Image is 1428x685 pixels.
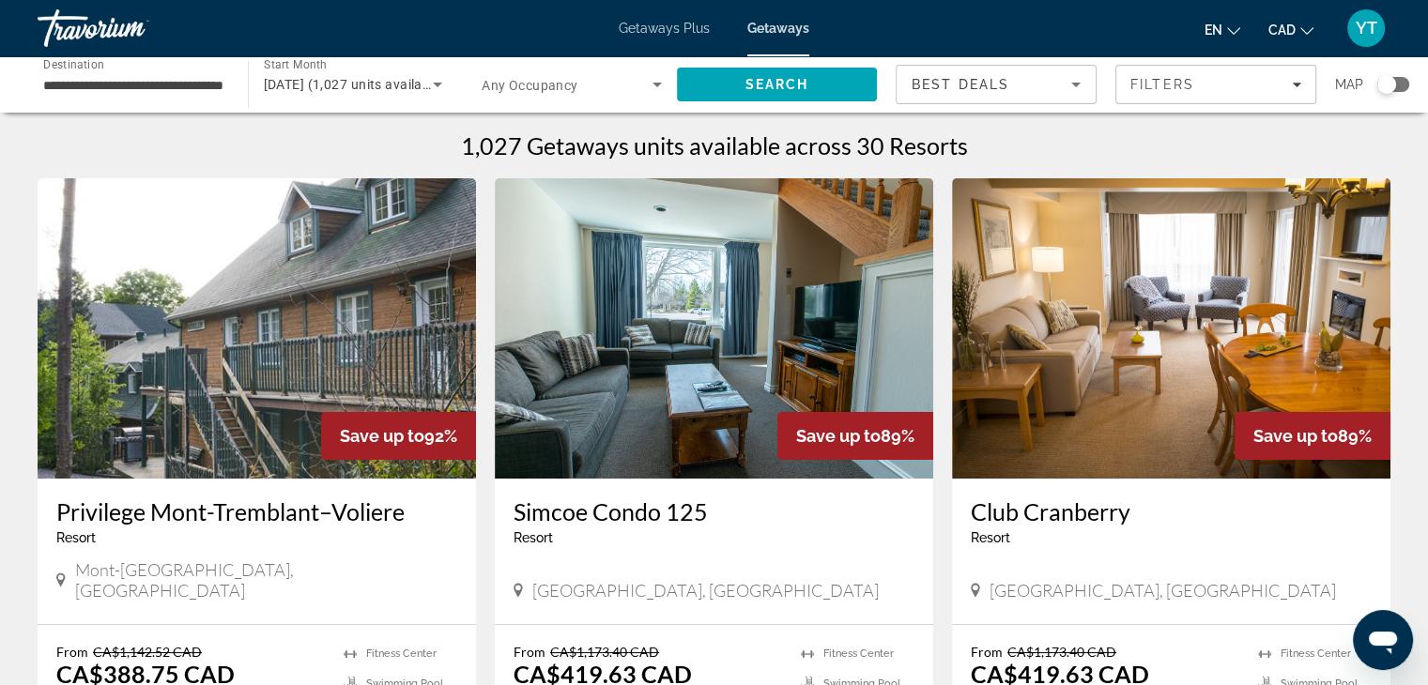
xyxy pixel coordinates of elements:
a: Simcoe Condo 125 [514,497,914,525]
span: Resort [971,530,1010,545]
span: CA$1,173.40 CAD [1007,644,1116,660]
span: Save up to [340,426,424,446]
a: Getaways Plus [619,21,710,36]
img: Privilege Mont-Tremblant–Voliere [38,178,476,479]
a: Club Cranberry [971,497,1372,525]
span: Map [1335,71,1363,98]
button: Change language [1205,16,1240,43]
img: Simcoe Condo 125 [495,178,933,479]
a: Getaways [747,21,809,36]
mat-select: Sort by [912,73,1081,96]
span: Save up to [1253,426,1338,446]
span: Filters [1130,77,1194,92]
span: Any Occupancy [482,78,578,93]
a: Privilege Mont-Tremblant–Voliere [56,497,457,525]
button: Search [677,68,878,101]
div: 89% [777,412,933,460]
span: Destination [43,57,104,70]
span: Save up to [796,426,881,446]
button: Filters [1115,65,1316,104]
span: Resort [56,530,96,545]
input: Select destination [43,74,223,97]
img: Club Cranberry [952,178,1390,479]
span: [GEOGRAPHIC_DATA], [GEOGRAPHIC_DATA] [532,580,879,601]
div: 92% [321,412,476,460]
span: Best Deals [912,77,1009,92]
button: User Menu [1342,8,1390,48]
button: Change currency [1268,16,1313,43]
iframe: Кнопка запуска окна обмена сообщениями [1353,610,1413,670]
span: Fitness Center [366,647,437,660]
span: Search [745,77,808,92]
span: Resort [514,530,553,545]
span: Fitness Center [823,647,894,660]
h1: 1,027 Getaways units available across 30 Resorts [461,131,968,160]
span: en [1205,23,1222,38]
div: 89% [1235,412,1390,460]
span: Mont-[GEOGRAPHIC_DATA], [GEOGRAPHIC_DATA] [75,559,457,601]
span: From [514,644,545,660]
span: From [56,644,88,660]
span: CA$1,173.40 CAD [550,644,659,660]
span: YT [1356,19,1377,38]
span: Start Month [264,58,327,71]
span: CAD [1268,23,1296,38]
span: From [971,644,1003,660]
span: CA$1,142.52 CAD [93,644,202,660]
span: [DATE] (1,027 units available) [264,77,446,92]
a: Travorium [38,4,225,53]
span: [GEOGRAPHIC_DATA], [GEOGRAPHIC_DATA] [990,580,1336,601]
span: Fitness Center [1281,647,1351,660]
